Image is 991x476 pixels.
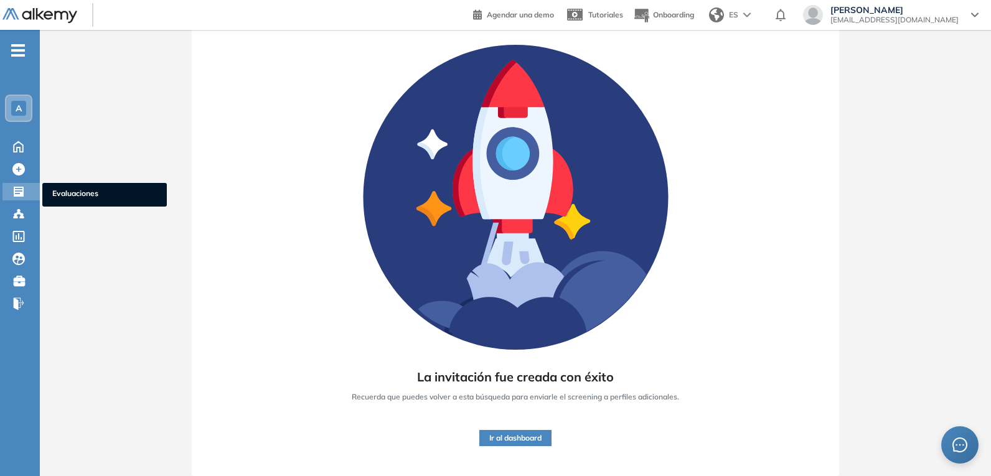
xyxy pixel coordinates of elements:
span: Evaluaciones [52,188,157,202]
span: ES [729,9,738,21]
span: Tutoriales [588,10,623,19]
img: arrow [743,12,751,17]
span: A [16,103,22,113]
a: Agendar una demo [473,6,554,21]
i: - [11,49,25,52]
img: world [709,7,724,22]
span: La invitación fue creada con éxito [417,368,614,386]
button: Onboarding [633,2,694,29]
img: Logo [2,8,77,24]
span: Agendar una demo [487,10,554,19]
span: [EMAIL_ADDRESS][DOMAIN_NAME] [830,15,959,25]
span: message [952,437,967,452]
span: Recuerda que puedes volver a esta búsqueda para enviarle el screening a perfiles adicionales. [352,391,679,403]
span: Onboarding [653,10,694,19]
span: [PERSON_NAME] [830,5,959,15]
button: Ir al dashboard [479,430,552,446]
